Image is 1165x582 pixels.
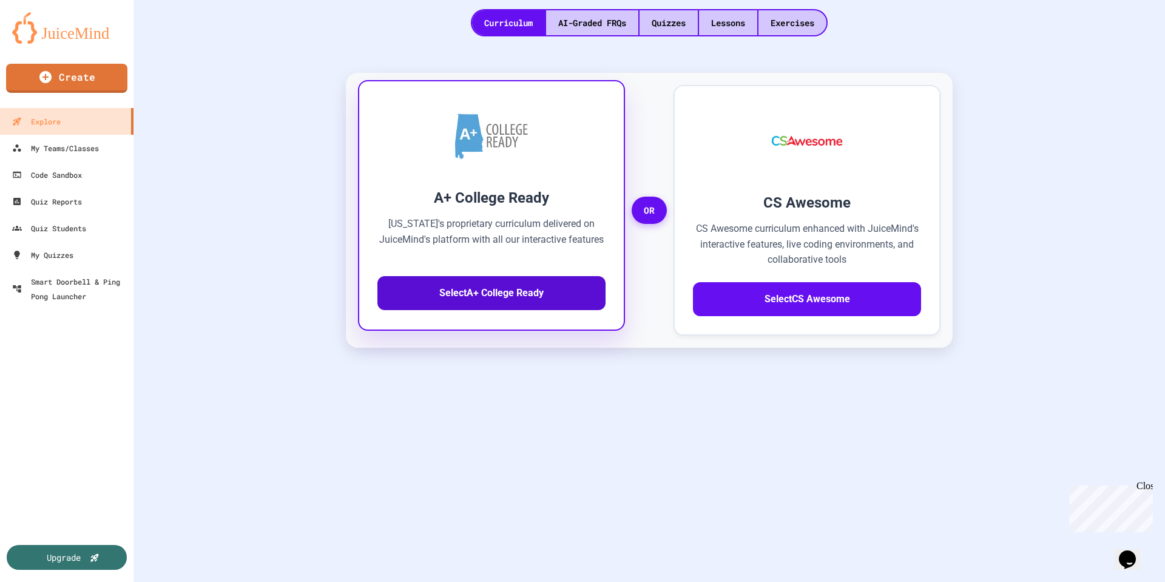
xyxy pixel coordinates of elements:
div: Chat with us now!Close [5,5,84,77]
div: Curriculum [472,10,545,35]
div: Explore [12,114,61,129]
iframe: chat widget [1064,481,1153,532]
button: SelectCS Awesome [693,282,921,316]
span: OR [632,197,667,225]
div: Upgrade [47,551,81,564]
div: My Teams/Classes [12,141,99,155]
iframe: chat widget [1114,533,1153,570]
img: CS Awesome [760,104,855,177]
p: [US_STATE]'s proprietary curriculum delivered on JuiceMind's platform with all our interactive fe... [377,216,606,263]
div: Quizzes [640,10,698,35]
div: Lessons [699,10,757,35]
div: AI-Graded FRQs [546,10,638,35]
div: Quiz Reports [12,194,82,209]
div: Quiz Students [12,221,86,235]
div: My Quizzes [12,248,73,262]
h3: A+ College Ready [377,187,606,209]
div: Code Sandbox [12,167,82,182]
button: SelectA+ College Ready [377,276,606,310]
div: Smart Doorbell & Ping Pong Launcher [12,274,129,303]
img: logo-orange.svg [12,12,121,44]
div: Exercises [758,10,826,35]
a: Create [6,64,127,93]
h3: CS Awesome [693,192,921,214]
p: CS Awesome curriculum enhanced with JuiceMind's interactive features, live coding environments, a... [693,221,921,268]
img: A+ College Ready [455,113,528,159]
